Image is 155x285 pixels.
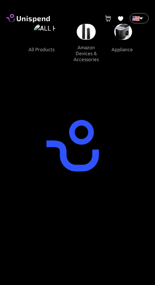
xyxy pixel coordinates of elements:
[130,13,149,23] div: 🇺🇸
[132,13,136,23] p: 🇺🇸
[22,40,61,59] button: all products
[67,40,105,67] button: amazon devices & accessories
[114,24,132,40] img: Appliances
[77,24,96,40] img: Amazon Devices & Accessories
[38,103,117,182] div: animation
[105,40,141,59] button: appliances
[34,24,56,40] img: ALL PRODUCTS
